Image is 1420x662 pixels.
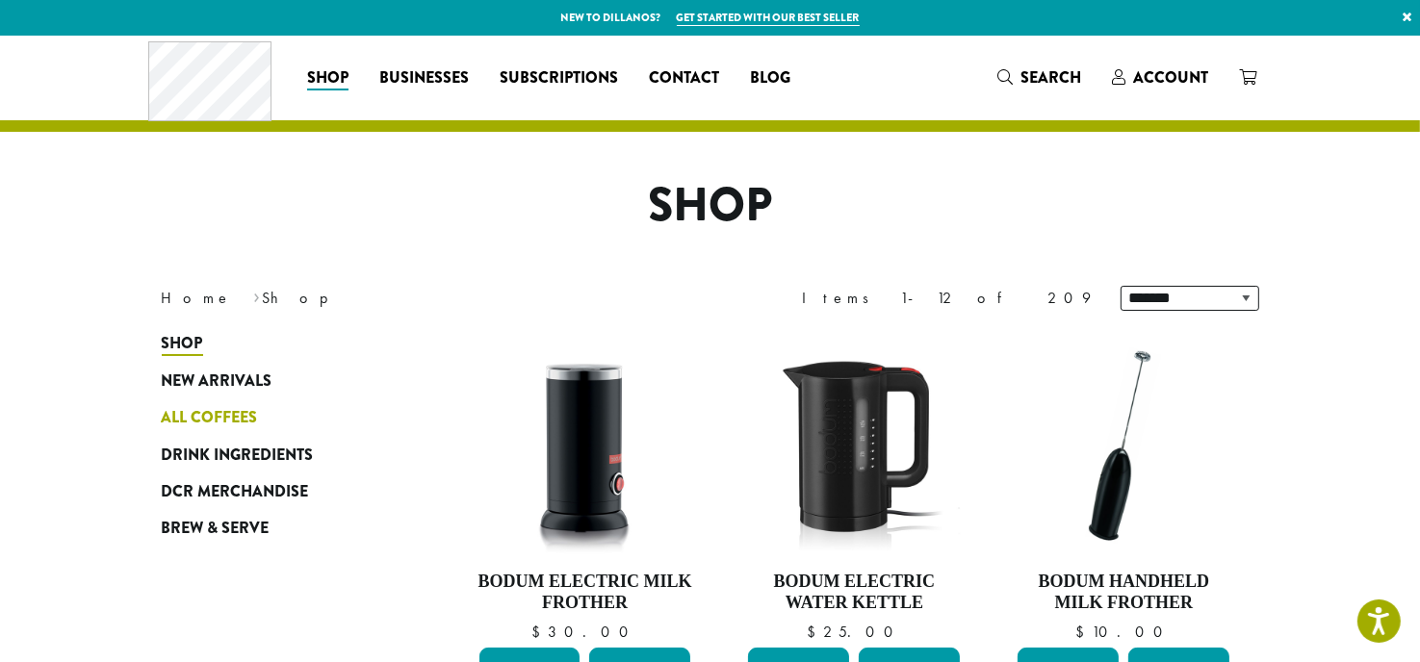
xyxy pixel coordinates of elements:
bdi: 30.00 [531,622,637,642]
span: Blog [750,66,790,90]
span: $ [807,622,823,642]
h4: Bodum Handheld Milk Frother [1013,572,1234,613]
span: New Arrivals [162,369,272,394]
span: $ [1075,622,1092,642]
a: All Coffees [162,399,393,436]
bdi: 10.00 [1075,622,1172,642]
a: Shop [162,325,393,362]
a: DCR Merchandise [162,473,393,510]
a: Shop [292,63,364,93]
a: Brew & Serve [162,510,393,547]
a: New Arrivals [162,363,393,399]
div: Items 1-12 of 209 [803,287,1092,310]
bdi: 25.00 [807,622,902,642]
span: Shop [162,332,203,356]
nav: Breadcrumb [162,287,682,310]
a: Bodum Electric Water Kettle $25.00 [743,335,965,640]
span: Drink Ingredients [162,444,314,468]
span: DCR Merchandise [162,480,309,504]
img: DP3954.01-002.png [474,335,695,556]
h4: Bodum Electric Milk Frother [475,572,696,613]
span: All Coffees [162,406,258,430]
a: Get started with our best seller [677,10,860,26]
span: Account [1134,66,1209,89]
span: Businesses [379,66,469,90]
a: Home [162,288,233,308]
span: Brew & Serve [162,517,270,541]
a: Bodum Handheld Milk Frother $10.00 [1013,335,1234,640]
img: DP3955.01.png [743,335,965,556]
a: Bodum Electric Milk Frother $30.00 [475,335,696,640]
h1: Shop [147,178,1274,234]
span: Subscriptions [500,66,618,90]
a: Drink Ingredients [162,436,393,472]
h4: Bodum Electric Water Kettle [743,572,965,613]
span: Search [1021,66,1082,89]
span: › [253,280,260,310]
a: Search [983,62,1097,93]
span: $ [531,622,548,642]
span: Shop [307,66,349,90]
span: Contact [649,66,719,90]
img: DP3927.01-002.png [1013,335,1234,556]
